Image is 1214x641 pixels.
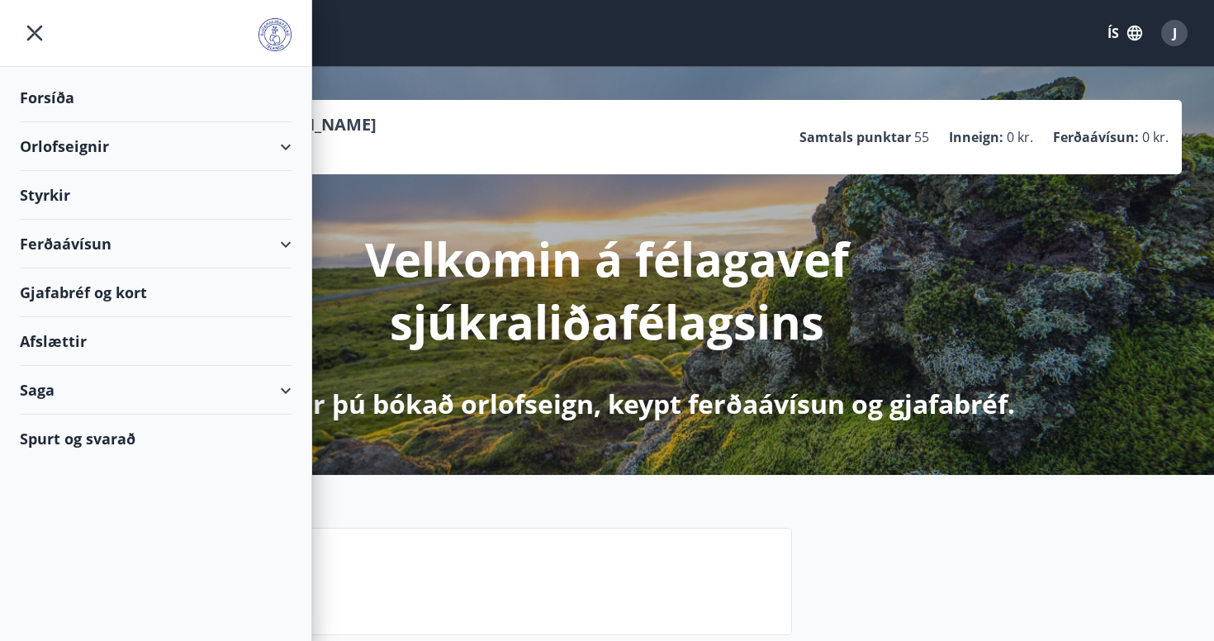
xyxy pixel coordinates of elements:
span: 0 kr. [1007,128,1033,146]
div: Spurt og svarað [20,415,292,463]
span: 0 kr. [1142,128,1169,146]
p: Næstu helgi [154,570,778,598]
div: Forsíða [20,74,292,122]
button: ÍS [1098,18,1151,48]
div: Orlofseignir [20,122,292,171]
div: Afslættir [20,317,292,366]
button: menu [20,18,50,48]
div: Saga [20,366,292,415]
button: J [1155,13,1194,53]
div: Styrkir [20,171,292,220]
span: 55 [914,128,929,146]
p: Velkomin á félagavef sjúkraliðafélagsins [171,227,1043,353]
span: J [1173,24,1177,42]
div: Ferðaávísun [20,220,292,268]
div: Gjafabréf og kort [20,268,292,317]
img: union_logo [258,18,292,51]
p: Ferðaávísun : [1053,128,1139,146]
p: Hér getur þú bókað orlofseign, keypt ferðaávísun og gjafabréf. [199,386,1015,422]
p: Inneign : [949,128,1003,146]
p: Samtals punktar [799,128,911,146]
